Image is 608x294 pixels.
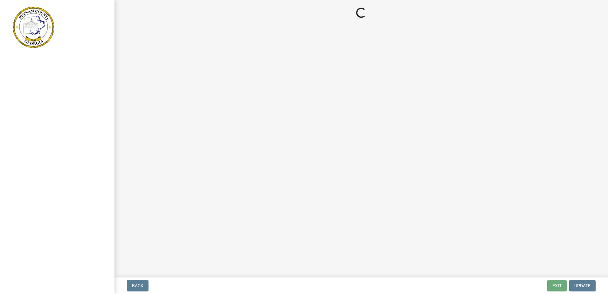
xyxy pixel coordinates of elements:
[127,280,149,291] button: Back
[569,280,596,291] button: Update
[132,283,143,288] span: Back
[574,283,591,288] span: Update
[13,7,54,48] img: Putnam County, Georgia
[547,280,567,291] button: Exit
